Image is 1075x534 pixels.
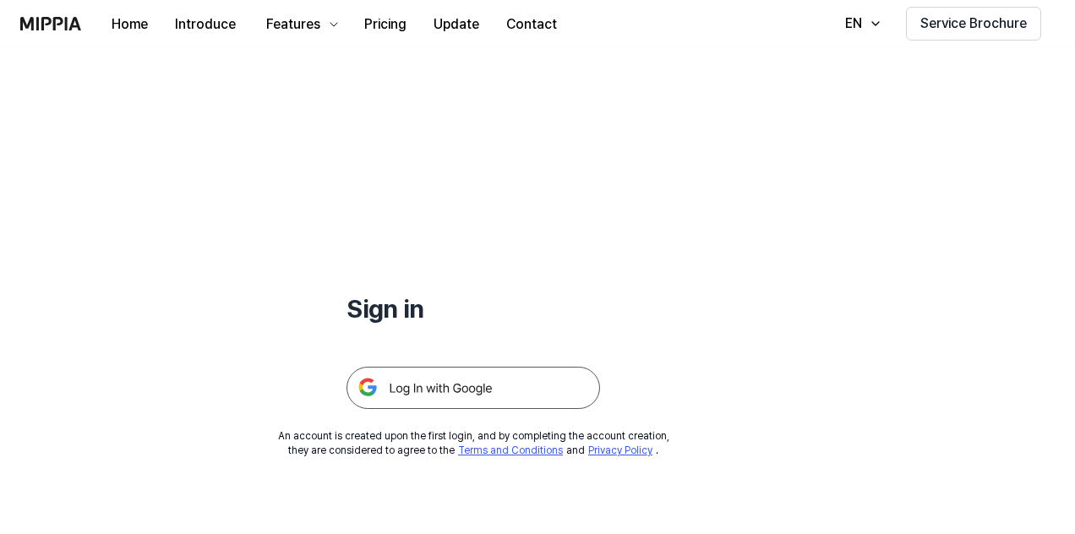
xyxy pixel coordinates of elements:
div: An account is created upon the first login, and by completing the account creation, they are cons... [278,429,669,458]
button: Service Brochure [906,7,1041,41]
img: logo [20,17,81,30]
div: Features [263,14,324,35]
a: Privacy Policy [588,444,652,456]
button: Home [98,8,161,41]
button: Contact [493,8,570,41]
button: EN [828,7,892,41]
div: EN [842,14,865,34]
button: Features [249,8,351,41]
button: Update [420,8,493,41]
a: Terms and Conditions [458,444,563,456]
img: 구글 로그인 버튼 [347,367,600,409]
h1: Sign in [347,291,600,326]
button: Pricing [351,8,420,41]
a: Update [420,1,493,47]
button: Introduce [161,8,249,41]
